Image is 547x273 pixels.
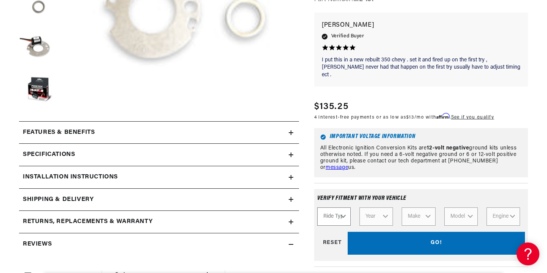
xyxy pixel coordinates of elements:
a: message [326,164,348,170]
strong: 12-volt negative [427,145,469,151]
p: I put this in a new rebuilt 350 chevy . set it and fired up on the first try , [PERSON_NAME] neve... [322,56,520,79]
span: Verified Buyer [331,32,364,40]
h2: Installation instructions [23,172,118,182]
summary: Reviews [19,233,299,255]
span: Affirm [436,113,450,119]
h6: Important Voltage Information [320,134,522,140]
h2: Features & Benefits [23,128,95,138]
span: $135.25 [314,100,348,113]
p: [PERSON_NAME] [322,20,520,31]
p: All Electronic Ignition Conversion Kits are ground kits unless otherwise noted. If you need a 6-v... [320,145,522,171]
select: Model [444,207,478,225]
h2: Reviews [23,239,52,249]
h2: Returns, Replacements & Warranty [23,217,153,227]
select: Ride Type [317,207,351,225]
a: See if you qualify - Learn more about Affirm Financing (opens in modal) [451,115,494,119]
span: $13 [406,115,414,119]
summary: Features & Benefits [19,122,299,144]
summary: Returns, Replacements & Warranty [19,211,299,233]
summary: Installation instructions [19,166,299,188]
p: 4 interest-free payments or as low as /mo with . [314,113,494,120]
select: Engine [487,207,520,225]
h2: Shipping & Delivery [23,195,94,205]
summary: Specifications [19,144,299,166]
button: Load image 6 in gallery view [19,72,57,110]
select: Make [402,207,435,225]
summary: Shipping & Delivery [19,189,299,211]
div: Verify fitment with your vehicle [317,195,525,207]
button: Load image 5 in gallery view [19,30,57,68]
select: Year [359,207,393,225]
h2: Specifications [23,150,75,160]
